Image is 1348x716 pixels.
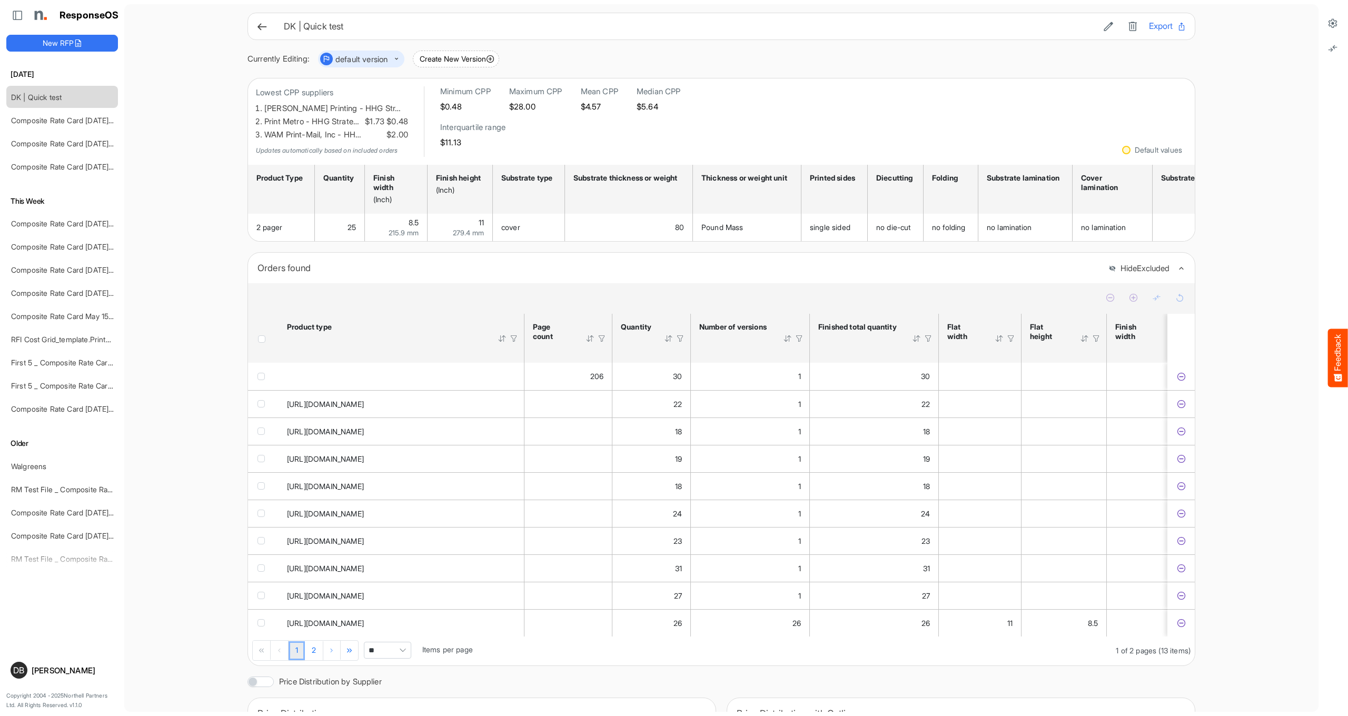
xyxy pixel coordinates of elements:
[673,536,682,545] span: 23
[279,527,524,554] td: https://www.northell.com/taxonomies/ProductTypes/LoosePrint is template cell Column Header httpsn...
[1022,445,1107,472] td: is template cell Column Header httpsnorthellcomontologiesmapping-rulesmeasurementhasflatsizeheight
[29,5,50,26] img: Northell
[428,214,493,241] td: 11 is template cell Column Header httpsnorthellcomontologiesmapping-rulesmeasurementhasfinishsize...
[810,363,939,390] td: 30 is template cell Column Header httpsnorthellcomontologiesmapping-rulesorderhasfinishedtotalqua...
[248,500,279,527] td: checkbox
[876,173,911,183] div: Diecutting
[637,86,681,97] h6: Median CPP
[389,228,419,237] span: 215.9 mm
[6,437,118,449] h6: Older
[524,527,612,554] td: is template cell Column Header httpsnorthellcomontologiesmapping-rulesproducthaspagecount
[1153,214,1236,241] td: is template cell Column Header httpsnorthellcomontologiesmapping-rulesmanufacturinghassubstrateco...
[11,219,183,228] a: Composite Rate Card [DATE] mapping test_deleted
[565,214,693,241] td: 80 is template cell Column Header httpsnorthellcomontologiesmapping-rulesmaterialhasmaterialthick...
[524,500,612,527] td: is template cell Column Header httpsnorthellcomontologiesmapping-rulesproducthaspagecount
[1176,426,1186,437] button: Exclude
[1176,563,1186,574] button: Exclude
[612,390,691,417] td: 22 is template cell Column Header httpsnorthellcomontologiesmapping-rulesorderhasquantity
[11,335,170,344] a: RFI Cost Grid_template.Prints and warehousing
[590,372,603,381] span: 206
[673,619,682,628] span: 26
[699,322,769,332] div: Number of versions
[932,223,966,232] span: no folding
[248,363,279,390] td: checkbox
[248,582,279,609] td: checkbox
[798,372,801,381] span: 1
[1107,609,1198,637] td: 11 is template cell Column Header httpsnorthellcomontologiesmapping-rulesmeasurementhasfinishsize...
[798,400,801,409] span: 1
[279,678,382,685] label: Price Distribution by Supplier
[279,472,524,500] td: https://www.northell.com/taxonomies/ProductTypes/LoosePrint is template cell Column Header httpsn...
[1030,322,1066,341] div: Flat height
[798,454,801,463] span: 1
[798,482,801,491] span: 1
[921,619,930,628] span: 26
[923,427,930,436] span: 18
[922,591,930,600] span: 27
[923,482,930,491] span: 18
[1167,500,1197,527] td: 18134ca4-c8b4-4d3c-84e9-98c3f56f3f4d is template cell Column Header
[921,400,930,409] span: 22
[384,128,408,142] span: $2.00
[11,381,137,390] a: First 5 _ Composite Rate Card [DATE]
[436,173,481,183] div: Finish height
[264,102,408,115] li: [PERSON_NAME] Printing - HHG Str…
[810,609,939,637] td: 26 is template cell Column Header httpsnorthellcomontologiesmapping-rulesorderhasfinishedtotalqua...
[1073,214,1153,241] td: no lamination is template cell Column Header httpsnorthellcomontologiesmapping-rulesmanufacturing...
[384,115,408,128] span: $0.48
[1167,472,1197,500] td: ba80d521-8d03-4a85-a425-351b91d22b5e is template cell Column Header
[939,390,1022,417] td: is template cell Column Header httpsnorthellcomontologiesmapping-rulesmeasurementhasflatsizewidth
[323,641,341,660] div: Go to next page
[1176,399,1186,410] button: Exclude
[1007,619,1013,628] span: 11
[279,609,524,637] td: https://www.northell.com/taxonomies/ProductTypes/LoosePrint is template cell Column Header httpsn...
[533,322,572,341] div: Page count
[11,162,183,171] a: Composite Rate Card [DATE] mapping test_deleted
[1116,646,1156,655] span: 1 of 2 pages
[264,115,408,128] li: Print Metro - HHG Strate…
[493,214,565,241] td: cover is template cell Column Header httpsnorthellcomontologiesmapping-rulesmaterialhassubstratem...
[978,214,1073,241] td: no lamination is template cell Column Header httpsnorthellcomontologiesmapping-rulesmanufacturing...
[256,173,303,183] div: Product Type
[810,472,939,500] td: 18 is template cell Column Header httpsnorthellcomontologiesmapping-rulesorderhasfinishedtotalqua...
[1176,454,1186,464] button: Exclude
[1022,472,1107,500] td: is template cell Column Header httpsnorthellcomontologiesmapping-rulesmeasurementhasflatsizeheight
[581,86,618,97] h6: Mean CPP
[947,322,981,341] div: Flat width
[524,582,612,609] td: is template cell Column Header httpsnorthellcomontologiesmapping-rulesproducthaspagecount
[524,390,612,417] td: is template cell Column Header httpsnorthellcomontologiesmapping-rulesproducthaspagecount
[279,445,524,472] td: https://www.northell.com/taxonomies/ProductTypes/LoosePrint is template cell Column Header httpsn...
[257,261,1101,275] div: Orders found
[637,102,681,111] h5: $5.64
[11,485,158,494] a: RM Test File _ Composite Rate Card [DATE]
[287,536,364,545] span: [URL][DOMAIN_NAME]
[11,404,154,413] a: Composite Rate Card [DATE] mapping test
[373,195,415,204] div: (Inch)
[248,445,279,472] td: checkbox
[287,591,364,600] span: [URL][DOMAIN_NAME]
[284,22,1092,31] h6: DK | Quick test
[818,322,898,332] div: Finished total quantity
[253,641,271,660] div: Go to first page
[341,641,359,660] div: Go to last page
[1108,264,1169,273] button: HideExcluded
[691,363,810,390] td: 1 is template cell Column Header httpsnorthellcomontologiesmapping-rulesorderhasnumberofversions
[11,312,116,321] a: Composite Rate Card May 15-2
[810,417,939,445] td: 18 is template cell Column Header httpsnorthellcomontologiesmapping-rulesorderhasfinishedtotalqua...
[363,115,384,128] span: $1.73
[810,223,850,232] span: single sided
[287,427,364,436] span: [URL][DOMAIN_NAME]
[701,173,789,183] div: Thickness or weight unit
[701,223,744,232] span: Pound Mass
[1107,554,1198,582] td: 6 is template cell Column Header httpsnorthellcomontologiesmapping-rulesmeasurementhasfinishsizew...
[1107,527,1198,554] td: 8.5 is template cell Column Header httpsnorthellcomontologiesmapping-rulesmeasurementhasfinishsiz...
[1006,334,1016,343] div: Filter Icon
[939,417,1022,445] td: is template cell Column Header httpsnorthellcomontologiesmapping-rulesmeasurementhasflatsizewidth
[1176,371,1186,382] button: Exclude
[248,417,279,445] td: checkbox
[436,185,481,195] div: (Inch)
[691,417,810,445] td: 1 is template cell Column Header httpsnorthellcomontologiesmapping-rulesorderhasnumberofversions
[11,139,183,148] a: Composite Rate Card [DATE] mapping test_deleted
[1176,536,1186,546] button: Exclude
[1158,646,1191,655] span: (13 items)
